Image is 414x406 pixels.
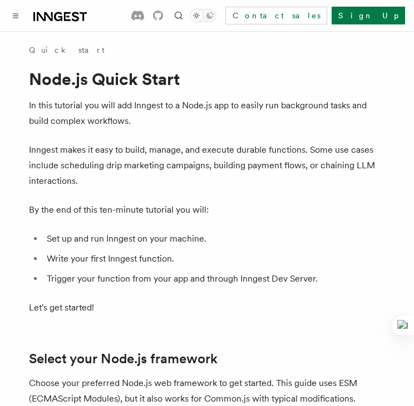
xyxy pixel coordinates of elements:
p: In this tutorial you will add Inngest to a Node.js app to easily run background tasks and build c... [29,98,385,129]
a: Sign Up [332,7,405,24]
li: Set up and run Inngest on your machine. [43,231,385,247]
p: By the end of this ten-minute tutorial you will: [29,202,385,218]
button: Toggle dark mode [190,9,216,22]
a: Select your Node.js framework [29,351,218,367]
button: Find something... [172,9,185,22]
p: Let's get started! [29,300,385,315]
h1: Node.js Quick Start [29,69,385,89]
li: Write your first Inngest function. [43,251,385,267]
p: Inngest makes it easy to build, manage, and execute durable functions. Some use cases include sch... [29,142,385,189]
a: Contact sales [225,7,327,24]
button: Toggle navigation [9,9,22,22]
a: Quick start [29,44,105,56]
li: Trigger your function from your app and through Inngest Dev Server. [43,271,385,287]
